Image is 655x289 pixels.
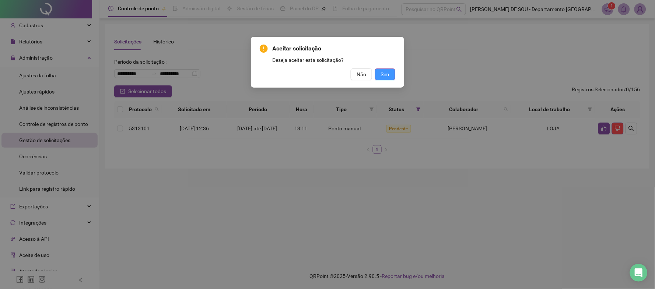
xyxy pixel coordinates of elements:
div: Deseja aceitar esta solicitação? [272,56,395,64]
button: Não [351,68,372,80]
span: exclamation-circle [260,45,268,53]
span: Sim [381,70,389,78]
span: Aceitar solicitação [272,44,395,53]
div: Open Intercom Messenger [630,264,648,282]
button: Sim [375,68,395,80]
span: Não [357,70,366,78]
